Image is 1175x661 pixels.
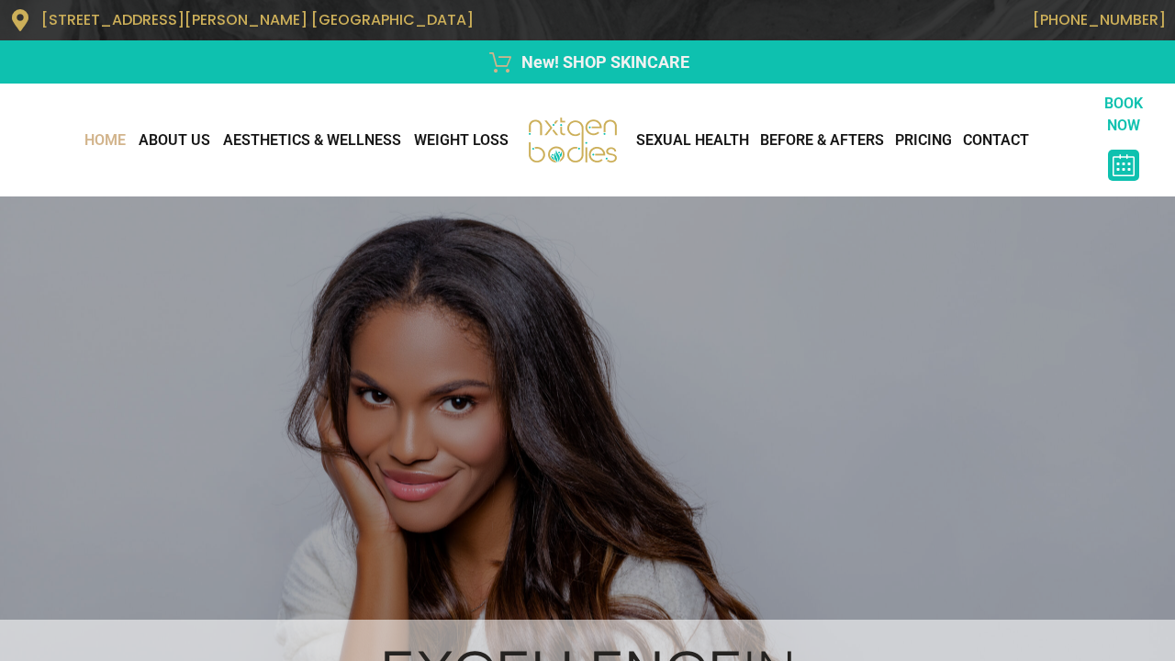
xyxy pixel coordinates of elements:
a: Pricing [890,122,957,159]
span: New! SHOP SKINCARE [517,50,689,74]
a: AESTHETICS & WELLNESS [217,122,408,159]
a: Home [78,122,132,159]
a: About Us [132,122,217,159]
span: [STREET_ADDRESS][PERSON_NAME] [GEOGRAPHIC_DATA] [41,9,474,30]
a: WEIGHT LOSS [408,122,515,159]
p: BOOK NOW [1090,93,1158,137]
nav: Menu [631,122,1090,159]
a: Before & Afters [755,122,890,159]
p: [PHONE_NUMBER] [597,11,1166,28]
a: Sexual Health [631,122,755,159]
a: New! SHOP SKINCARE [9,50,1166,74]
a: CONTACT [957,122,1035,159]
nav: Menu [9,122,515,159]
